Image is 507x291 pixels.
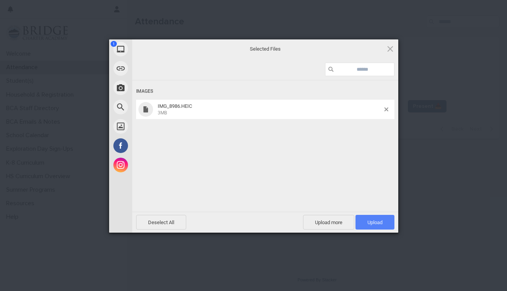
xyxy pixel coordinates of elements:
div: Instagram [109,155,202,175]
span: IMG_8986.HEIC [158,103,192,109]
span: 3MB [158,110,167,116]
span: Click here or hit ESC to close picker [386,44,394,53]
span: 1 [111,41,117,47]
div: Unsplash [109,117,202,136]
span: Upload more [303,215,354,230]
span: Upload [355,215,394,230]
span: Upload [367,220,382,225]
span: Selected Files [188,45,342,52]
div: My Device [109,39,202,59]
div: Take Photo [109,78,202,97]
div: Web Search [109,97,202,117]
span: IMG_8986.HEIC [155,103,384,116]
span: Deselect All [136,215,186,230]
div: Link (URL) [109,59,202,78]
div: Images [136,84,394,99]
div: Facebook [109,136,202,155]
